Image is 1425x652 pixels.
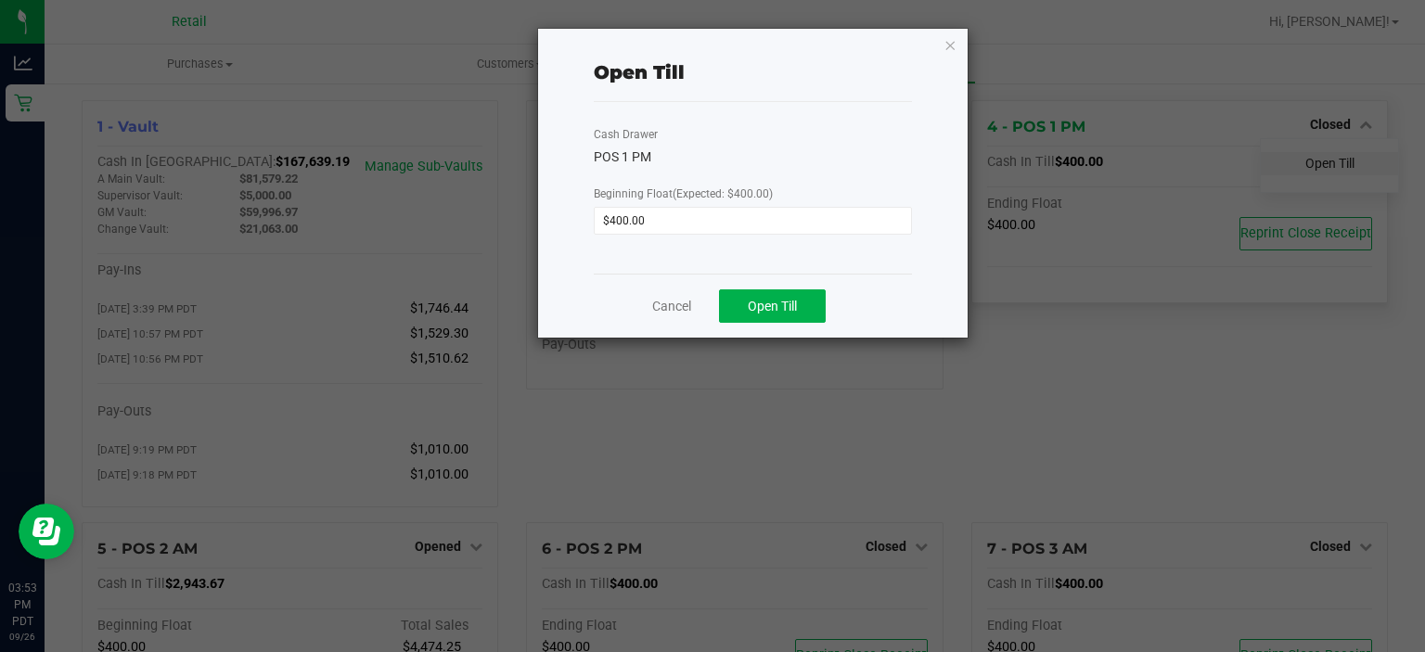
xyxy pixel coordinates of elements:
span: Open Till [748,299,797,313]
div: Open Till [594,58,685,86]
div: POS 1 PM [594,147,912,167]
span: Beginning Float [594,187,773,200]
iframe: Resource center [19,504,74,559]
button: Open Till [719,289,826,323]
span: (Expected: $400.00) [673,187,773,200]
a: Cancel [652,297,691,316]
label: Cash Drawer [594,126,658,143]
